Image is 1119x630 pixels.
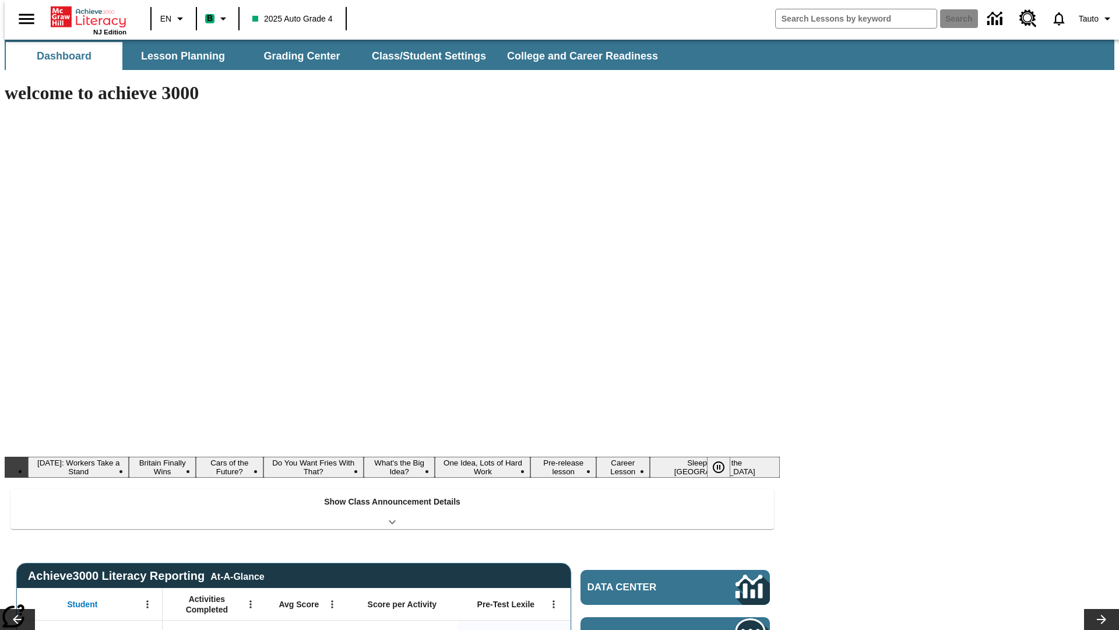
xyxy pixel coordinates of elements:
button: Slide 8 Career Lesson [596,457,650,478]
h1: welcome to achieve 3000 [5,82,780,104]
a: Home [51,5,126,29]
span: NJ Edition [93,29,126,36]
button: Pause [707,457,730,478]
span: Data Center [587,582,696,593]
button: Open Menu [545,596,562,613]
a: Data Center [980,3,1012,35]
button: Slide 9 Sleepless in the Animal Kingdom [650,457,780,478]
button: Grading Center [244,42,360,70]
button: Open Menu [242,596,259,613]
button: Boost Class color is mint green. Change class color [200,8,235,29]
button: Open Menu [323,596,341,613]
button: Slide 6 One Idea, Lots of Hard Work [435,457,530,478]
div: At-A-Glance [210,569,264,582]
div: Home [51,4,126,36]
span: Avg Score [279,599,319,610]
a: Notifications [1044,3,1074,34]
p: Show Class Announcement Details [324,496,460,508]
button: Dashboard [6,42,122,70]
div: Show Class Announcement Details [10,489,774,529]
button: Slide 5 What's the Big Idea? [364,457,435,478]
button: Slide 2 Britain Finally Wins [129,457,195,478]
button: Slide 7 Pre-release lesson [530,457,596,478]
span: EN [160,13,171,25]
span: Student [67,599,97,610]
button: Slide 1 Labor Day: Workers Take a Stand [28,457,129,478]
a: Resource Center, Will open in new tab [1012,3,1044,34]
button: Lesson carousel, Next [1084,609,1119,630]
input: search field [776,9,937,28]
div: Pause [707,457,742,478]
span: Tauto [1079,13,1099,25]
span: Score per Activity [368,599,437,610]
span: B [207,11,213,26]
button: Open Menu [139,596,156,613]
button: Open side menu [9,2,44,36]
button: Class/Student Settings [363,42,495,70]
span: Activities Completed [168,594,245,615]
div: SubNavbar [5,40,1114,70]
button: Lesson Planning [125,42,241,70]
span: Achieve3000 Literacy Reporting [28,569,265,583]
span: Pre-Test Lexile [477,599,535,610]
button: College and Career Readiness [498,42,667,70]
button: Slide 4 Do You Want Fries With That? [263,457,364,478]
div: SubNavbar [5,42,668,70]
button: Language: EN, Select a language [155,8,192,29]
button: Slide 3 Cars of the Future? [196,457,263,478]
a: Data Center [580,570,770,605]
button: Profile/Settings [1074,8,1119,29]
span: 2025 Auto Grade 4 [252,13,333,25]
